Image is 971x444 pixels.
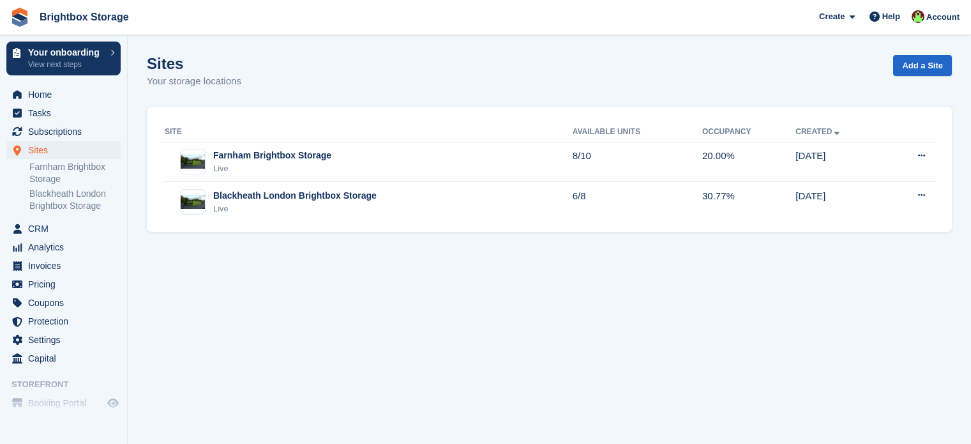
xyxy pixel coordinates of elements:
a: Blackheath London Brightbox Storage [29,188,121,212]
span: Tasks [28,104,105,122]
div: Farnham Brightbox Storage [213,149,331,162]
td: 6/8 [573,182,702,222]
a: menu [6,86,121,103]
span: Protection [28,312,105,330]
a: menu [6,123,121,141]
p: Your storage locations [147,74,241,89]
a: menu [6,312,121,330]
span: Subscriptions [28,123,105,141]
span: Pricing [28,275,105,293]
td: [DATE] [795,182,885,222]
td: 20.00% [702,142,795,182]
div: Live [213,162,331,175]
span: Capital [28,349,105,367]
p: View next steps [28,59,104,70]
a: menu [6,394,121,412]
a: Preview store [105,395,121,411]
a: menu [6,275,121,293]
span: Coupons [28,294,105,312]
img: Image of Farnham Brightbox Storage site [181,155,205,169]
span: CRM [28,220,105,238]
a: Created [795,127,842,136]
td: 30.77% [702,182,795,222]
span: Create [819,10,845,23]
span: Settings [28,331,105,349]
a: menu [6,220,121,238]
span: Home [28,86,105,103]
a: menu [6,257,121,275]
th: Occupancy [702,122,795,142]
div: Live [213,203,377,215]
a: Your onboarding View next steps [6,42,121,75]
a: menu [6,104,121,122]
a: menu [6,331,121,349]
th: Site [162,122,573,142]
div: Blackheath London Brightbox Storage [213,189,377,203]
span: Invoices [28,257,105,275]
a: Add a Site [893,55,952,76]
span: Help [882,10,900,23]
span: Booking Portal [28,394,105,412]
a: menu [6,141,121,159]
span: Storefront [11,378,127,391]
a: menu [6,238,121,256]
td: [DATE] [795,142,885,182]
p: Your onboarding [28,48,104,57]
a: Brightbox Storage [34,6,134,27]
img: Image of Blackheath London Brightbox Storage site [181,195,205,209]
span: Account [926,11,960,24]
span: Sites [28,141,105,159]
a: menu [6,349,121,367]
a: Farnham Brightbox Storage [29,161,121,185]
td: 8/10 [573,142,702,182]
h1: Sites [147,55,241,72]
img: stora-icon-8386f47178a22dfd0bd8f6a31ec36ba5ce8667c1dd55bd0f319d3a0aa187defe.svg [10,8,29,27]
a: menu [6,294,121,312]
img: Marlena [912,10,924,23]
span: Analytics [28,238,105,256]
th: Available Units [573,122,702,142]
